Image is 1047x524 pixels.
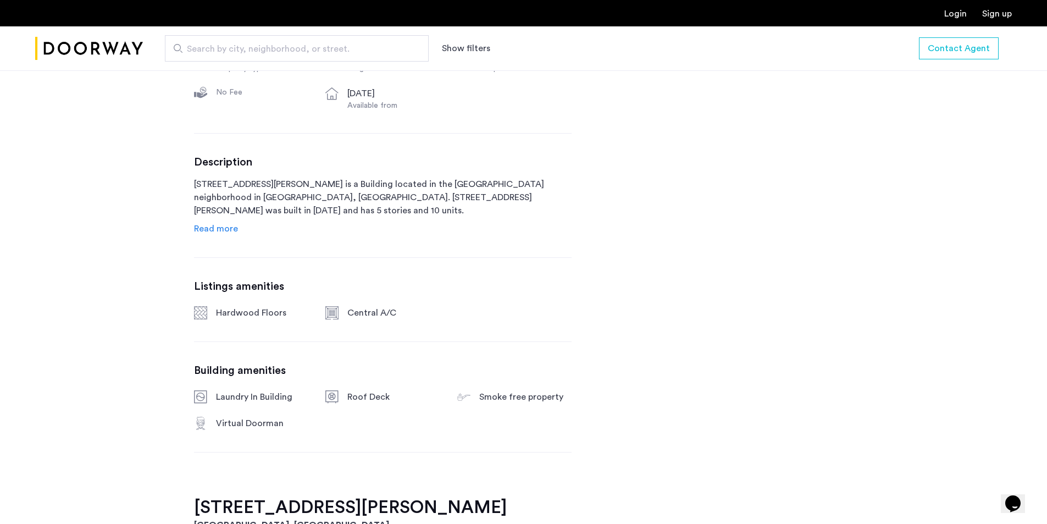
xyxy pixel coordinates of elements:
span: Contact Agent [928,42,990,55]
div: [DATE] [347,87,440,100]
a: Cazamio Logo [35,28,143,69]
div: No Fee [216,87,308,98]
h2: [STREET_ADDRESS][PERSON_NAME] [194,497,854,519]
h3: Listings amenities [194,280,572,293]
input: Apartment Search [165,35,429,62]
iframe: chat widget [1001,480,1036,513]
div: Laundry In Building [216,390,308,404]
button: Show or hide filters [442,42,490,55]
a: Read info [194,222,238,235]
div: Hardwood Floors [216,306,308,319]
span: Read more [194,224,238,233]
img: logo [35,28,143,69]
p: [STREET_ADDRESS][PERSON_NAME] is a Building located in the [GEOGRAPHIC_DATA] neighborhood in [GEO... [194,178,572,217]
div: Roof Deck [347,390,440,404]
h3: Description [194,156,572,169]
div: Central A/C [347,306,440,319]
div: Smoke free property [479,390,572,404]
div: Available from [347,100,440,111]
button: button [919,37,999,59]
div: Virtual Doorman [216,417,308,430]
a: Login [944,9,967,18]
span: Search by city, neighborhood, or street. [187,42,398,56]
h3: Building amenities [194,364,572,377]
a: Registration [982,9,1012,18]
